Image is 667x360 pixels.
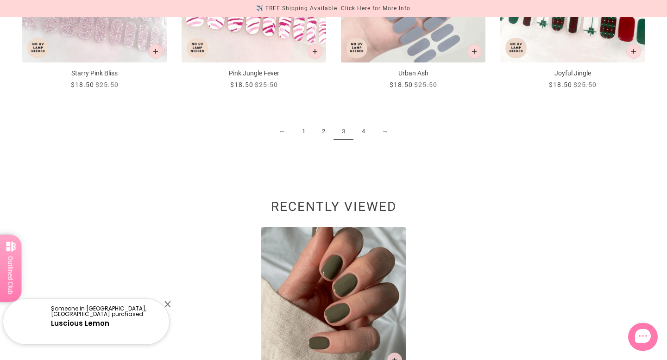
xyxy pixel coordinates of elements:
[271,123,294,140] a: ←
[373,123,396,140] a: →
[414,81,437,88] span: $25.50
[353,123,373,140] a: 4
[95,81,119,88] span: $25.50
[230,81,253,88] span: $18.50
[148,44,163,59] button: Add to cart
[626,44,641,59] button: Add to cart
[51,318,109,328] a: Luscious Lemon
[500,68,645,78] p: Joyful Jingle
[573,81,597,88] span: $25.50
[333,123,353,140] span: 3
[294,123,314,140] a: 1
[390,81,413,88] span: $18.50
[22,204,645,214] h2: Recently viewed
[467,44,482,59] button: Add to cart
[341,68,485,78] p: Urban Ash
[308,44,322,59] button: Add to cart
[256,4,410,13] div: ✈️ FREE Shipping Available. Click Here for More Info
[255,81,278,88] span: $25.50
[71,81,94,88] span: $18.50
[22,68,167,78] p: Starry Pink Bliss
[182,68,326,78] p: Pink Jungle Fever
[51,306,161,317] p: Someone in [GEOGRAPHIC_DATA], [GEOGRAPHIC_DATA] purchased
[314,123,333,140] a: 2
[549,81,572,88] span: $18.50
